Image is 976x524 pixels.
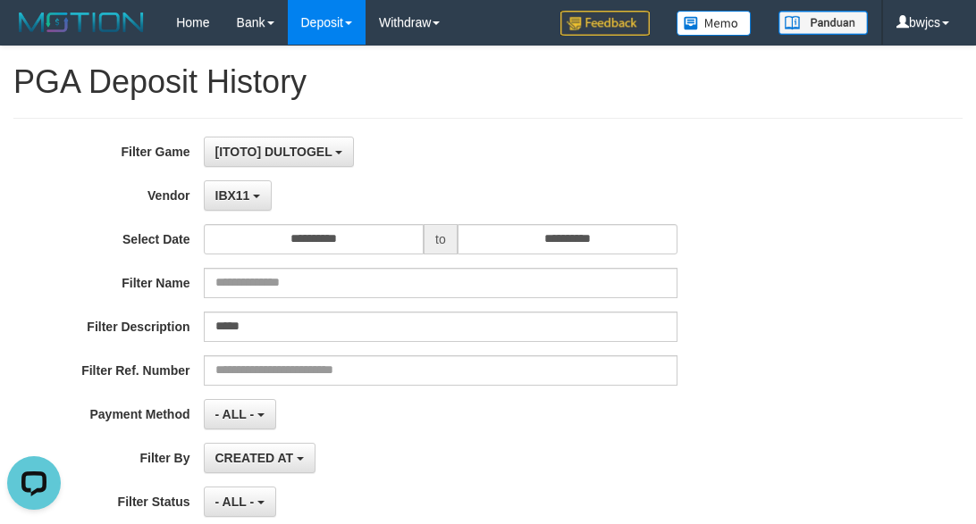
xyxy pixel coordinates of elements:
span: - ALL - [215,407,255,421]
img: panduan.png [778,11,868,35]
button: Open LiveChat chat widget [7,7,61,61]
h1: PGA Deposit History [13,64,963,100]
span: [ITOTO] DULTOGEL [215,145,332,159]
span: CREATED AT [215,451,294,465]
img: Feedback.jpg [560,11,650,36]
button: IBX11 [204,180,273,211]
span: IBX11 [215,188,250,203]
button: [ITOTO] DULTOGEL [204,137,355,167]
button: CREATED AT [204,443,316,473]
span: - ALL - [215,495,255,509]
button: - ALL - [204,399,276,429]
button: - ALL - [204,487,276,517]
span: to [424,224,458,254]
img: MOTION_logo.png [13,9,149,36]
img: Button%20Memo.svg [677,11,752,36]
